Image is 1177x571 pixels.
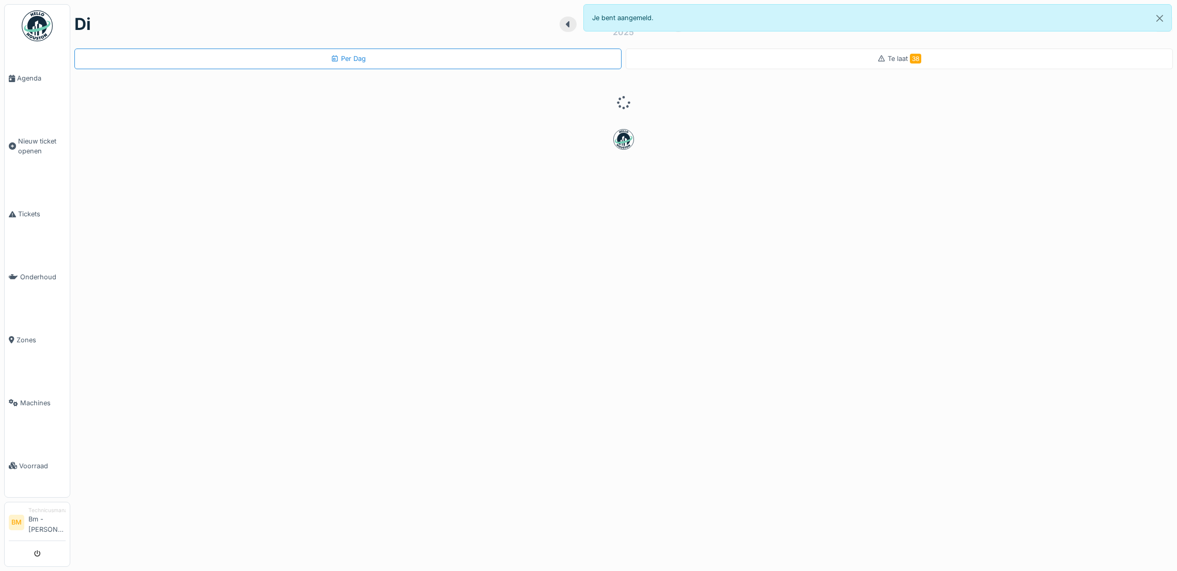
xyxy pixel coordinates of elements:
a: Zones [5,309,70,372]
a: BM TechnicusmanagerBm - [PERSON_NAME] [9,506,66,541]
a: Machines [5,371,70,434]
a: Nieuw ticket openen [5,110,70,183]
span: Onderhoud [20,272,66,282]
li: BM [9,515,24,530]
img: Badge_color-CXgf-gQk.svg [22,10,53,41]
span: Nieuw ticket openen [18,136,66,156]
span: Te laat [888,55,921,62]
span: 38 [910,54,921,64]
a: Onderhoud [5,246,70,309]
div: Technicusmanager [28,506,66,514]
a: Voorraad [5,434,70,497]
li: Bm - [PERSON_NAME] [28,506,66,538]
div: Per Dag [331,54,366,64]
span: Zones [17,335,66,345]
span: Tickets [18,209,66,219]
img: badge-BVDL4wpA.svg [613,129,634,150]
a: Tickets [5,183,70,246]
a: Agenda [5,47,70,110]
button: Close [1148,5,1171,32]
div: 2025 [613,26,634,38]
h1: di [74,14,91,34]
span: Agenda [17,73,66,83]
div: Je bent aangemeld. [583,4,1172,31]
span: Voorraad [19,461,66,471]
span: Machines [20,398,66,408]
